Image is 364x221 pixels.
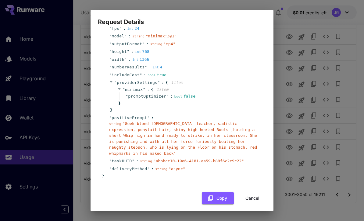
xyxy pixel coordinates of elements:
[117,80,157,85] span: providerSettings
[147,116,150,120] span: "
[109,159,112,163] span: "
[112,115,147,121] span: positivePrompt
[132,57,149,63] div: 1366
[128,93,166,99] span: promptOptimizer
[135,49,149,55] div: 768
[112,64,145,70] span: numberResults
[169,167,185,171] span: " async "
[239,192,266,205] button: Cancel
[148,73,156,77] span: bool
[109,34,112,38] span: "
[126,94,128,98] span: "
[166,80,168,86] span: {
[128,33,131,39] span: :
[153,65,159,69] span: int
[112,57,124,63] span: width
[151,87,153,93] span: {
[132,58,138,62] span: int
[150,42,162,46] span: string
[117,100,121,106] span: }
[143,87,145,92] span: "
[124,57,127,62] span: "
[109,26,112,31] span: "
[148,72,166,78] div: true
[127,26,139,32] div: 24
[140,159,152,163] span: string
[112,26,119,32] span: fps
[136,158,138,164] span: :
[101,173,104,179] span: }
[202,192,234,205] button: Copy
[112,158,132,164] span: taskUUID
[109,73,112,77] span: "
[109,49,112,54] span: "
[112,41,142,47] span: outputFormat
[155,167,167,171] span: string
[91,10,273,27] h2: Request Details
[162,80,164,86] span: :
[146,41,149,47] span: :
[140,73,142,77] span: "
[109,167,112,171] span: "
[147,87,149,93] span: :
[109,57,112,62] span: "
[127,49,129,54] span: "
[123,26,126,32] span: :
[151,166,154,172] span: :
[127,27,133,31] span: int
[123,87,125,92] span: "
[119,26,122,31] span: "
[163,42,175,46] span: " mp4 "
[156,87,168,92] span: 1 item
[112,72,140,78] span: includeCost
[125,87,143,92] span: minimax
[109,107,112,113] span: }
[142,42,145,46] span: "
[174,95,182,98] span: bool
[114,80,117,85] span: "
[174,93,195,99] div: false
[109,116,112,120] span: "
[144,72,146,78] span: :
[146,34,177,38] span: " minimax:3@1 "
[171,80,183,85] span: 1 item
[109,65,112,69] span: "
[170,93,173,99] span: :
[166,94,169,98] span: "
[109,42,112,46] span: "
[153,64,162,70] div: 4
[151,115,154,121] span: :
[109,121,257,156] span: " Geek blond [DEMOGRAPHIC_DATA] teacher, sadistic expression, ponytail hair, shiny high-heeled Bo...
[124,34,127,38] span: "
[128,57,131,63] span: :
[158,80,160,85] span: "
[109,122,121,126] span: string
[149,64,151,70] span: :
[145,65,147,69] span: "
[135,50,141,54] span: int
[131,49,134,55] span: :
[132,159,134,163] span: "
[132,34,145,38] span: string
[153,159,244,163] span: " abbbcc10-19e6-4181-aa59-b89f6c2c9c22 "
[112,33,124,39] span: model
[147,167,150,171] span: "
[112,166,147,172] span: deliveryMethod
[112,49,127,55] span: height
